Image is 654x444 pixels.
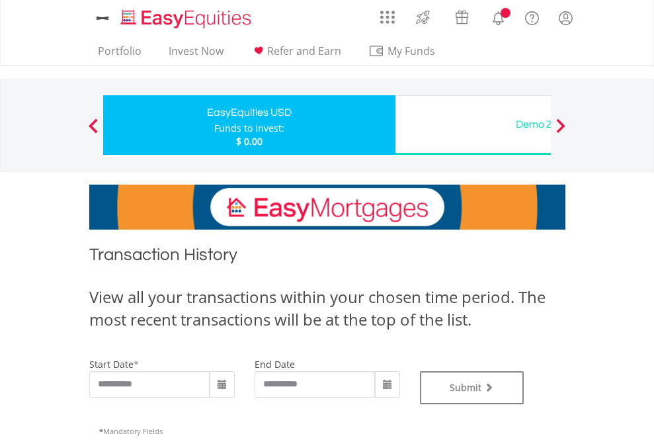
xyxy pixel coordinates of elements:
[255,358,295,371] label: end date
[214,122,284,135] div: Funds to invest:
[89,358,134,371] label: start date
[93,44,147,65] a: Portfolio
[368,42,455,60] span: My Funds
[372,3,403,24] a: AppsGrid
[451,7,473,28] img: vouchers-v2.svg
[116,3,257,30] a: Home page
[245,44,347,65] a: Refer and Earn
[420,371,524,404] button: Submit
[412,7,434,28] img: thrive-v2.svg
[236,135,263,148] span: $ 0.00
[89,243,565,273] h1: Transaction History
[99,426,163,436] span: Mandatory Fields
[380,10,395,24] img: grid-menu-icon.svg
[481,3,515,30] a: Notifications
[548,125,574,138] button: Next
[111,103,388,122] div: EasyEquities USD
[89,286,565,332] div: View all your transactions within your chosen time period. The most recent transactions will be a...
[89,185,565,230] img: EasyMortage Promotion Banner
[549,3,583,32] a: My Profile
[80,125,106,138] button: Previous
[515,3,549,30] a: FAQ's and Support
[163,44,229,65] a: Invest Now
[442,3,481,28] a: Vouchers
[118,8,257,30] img: EasyEquities_Logo.png
[267,44,341,58] span: Refer and Earn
